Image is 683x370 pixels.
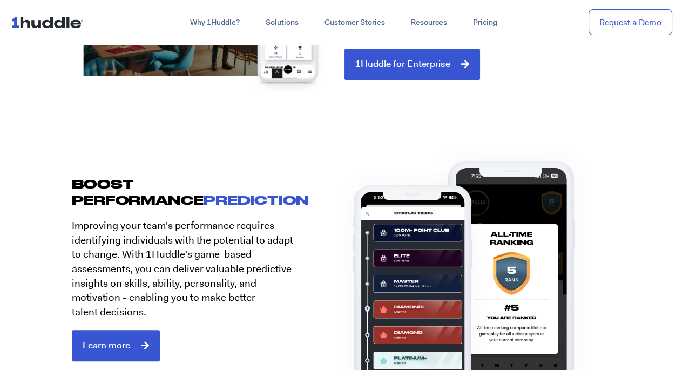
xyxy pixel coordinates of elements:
[398,13,460,32] a: Resources
[177,13,253,32] a: Why 1Huddle?
[72,219,299,319] p: Improving your team's performance requires identifying individuals with the potential to adapt to...
[72,330,160,361] a: Learn more
[11,12,88,32] img: ...
[460,13,510,32] a: Pricing
[253,13,312,32] a: Solutions
[204,193,309,207] span: prediction
[83,341,130,351] span: Learn more
[589,9,672,36] a: Request a Demo
[72,176,299,208] h2: boost performance
[312,13,398,32] a: Customer Stories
